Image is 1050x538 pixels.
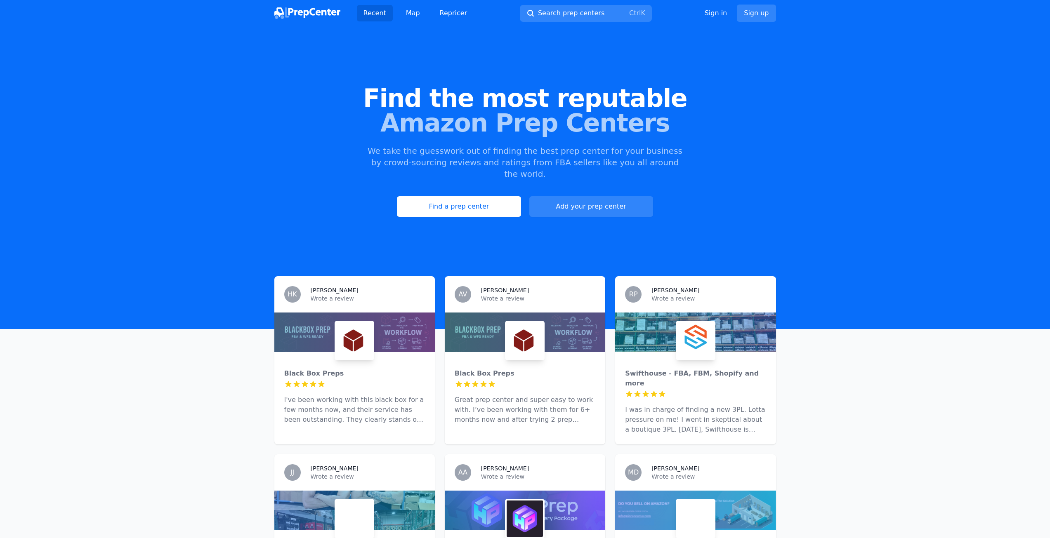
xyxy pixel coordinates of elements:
a: AV[PERSON_NAME]Wrote a reviewBlack Box PrepsBlack Box PrepsGreat prep center and super easy to wo... [445,276,605,444]
h3: [PERSON_NAME] [311,286,359,294]
img: HexPrep [507,500,543,537]
h3: [PERSON_NAME] [311,464,359,472]
a: Add your prep center [529,196,653,217]
a: Repricer [433,5,474,21]
img: Black Box Preps [336,322,373,359]
a: Find a prep center [397,196,521,217]
a: RP[PERSON_NAME]Wrote a reviewSwifthouse - FBA, FBM, Shopify and moreSwifthouse - FBA, FBM, Shopif... [615,276,776,444]
button: Search prep centersCtrlK [520,5,652,22]
h3: [PERSON_NAME] [481,464,529,472]
p: I've been working with this black box for a few months now, and their service has been outstandin... [284,395,425,425]
div: Swifthouse - FBA, FBM, Shopify and more [625,369,766,388]
img: Swifthouse - FBA, FBM, Shopify and more [677,322,714,359]
p: Wrote a review [481,294,595,303]
p: Great prep center and super easy to work with. I’ve been working with them for 6+ months now and ... [455,395,595,425]
h3: [PERSON_NAME] [651,464,699,472]
kbd: Ctrl [629,9,641,17]
a: HK[PERSON_NAME]Wrote a reviewBlack Box PrepsBlack Box PrepsI've been working with this black box ... [274,276,435,444]
img: Ultimate Prep Center [336,500,373,537]
span: Amazon Prep Centers [13,110,1037,135]
p: We take the guesswork out of finding the best prep center for your business by crowd-sourcing rev... [367,145,684,180]
img: PrepCenter [274,7,340,19]
span: HK [288,291,297,298]
img: Black Box Preps [507,322,543,359]
p: Wrote a review [651,472,766,481]
div: Black Box Preps [284,369,425,378]
p: Wrote a review [311,294,425,303]
p: Wrote a review [481,472,595,481]
a: Recent [357,5,393,21]
a: Sign up [737,5,776,22]
span: Find the most reputable [13,86,1037,110]
h3: [PERSON_NAME] [481,286,529,294]
a: Sign in [705,8,727,18]
img: New Jersey Prep Center [677,500,714,537]
span: MD [628,469,639,476]
span: AA [458,469,467,476]
p: I was in charge of finding a new 3PL. Lotta pressure on me! I went in skeptical about a boutique ... [625,405,766,435]
p: Wrote a review [311,472,425,481]
span: AV [458,291,467,298]
span: Search prep centers [538,8,604,18]
h3: [PERSON_NAME] [651,286,699,294]
a: Map [399,5,427,21]
span: JJ [290,469,294,476]
kbd: K [641,9,645,17]
p: Wrote a review [651,294,766,303]
span: RP [629,291,638,298]
div: Black Box Preps [455,369,595,378]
